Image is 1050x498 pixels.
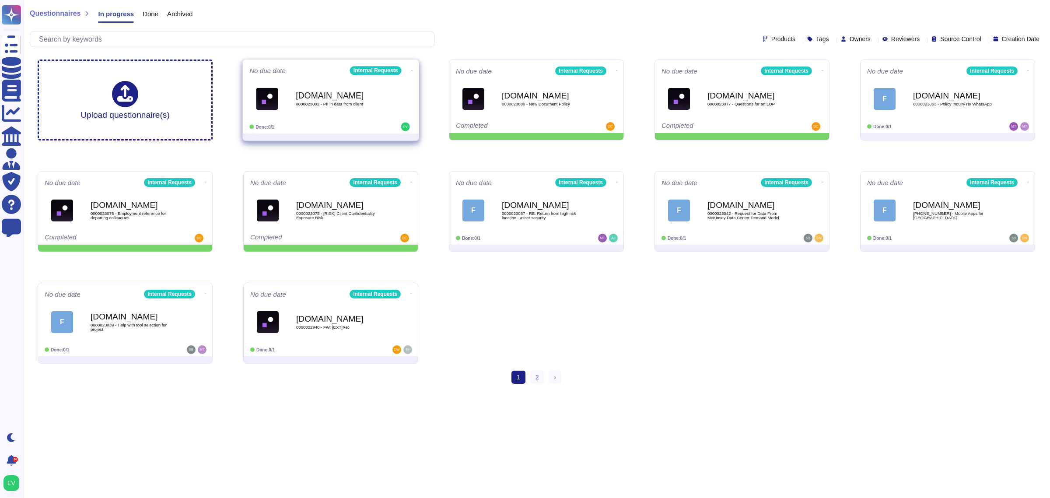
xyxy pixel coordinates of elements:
[456,68,492,74] span: No due date
[771,36,795,42] span: Products
[45,179,80,186] span: No due date
[400,234,409,242] img: user
[555,178,606,187] div: Internal Requests
[1002,36,1039,42] span: Creation Date
[1009,234,1018,242] img: user
[462,88,484,110] img: Logo
[51,311,73,333] div: F
[350,290,401,298] div: Internal Requests
[804,234,812,242] img: user
[456,122,563,131] div: Completed
[296,91,384,99] b: [DOMAIN_NAME]
[350,178,401,187] div: Internal Requests
[250,234,357,242] div: Completed
[13,457,18,462] div: 9+
[598,234,607,242] img: user
[873,236,892,241] span: Done: 0/1
[867,179,903,186] span: No due date
[891,36,920,42] span: Reviewers
[2,473,25,493] button: user
[668,200,690,221] div: F
[462,200,484,221] div: F
[350,66,402,75] div: Internal Requests
[761,178,812,187] div: Internal Requests
[195,234,203,242] img: user
[707,211,795,220] span: 0000023042 - Request for Data From McKinsey Data Center Demand Model
[555,67,606,75] div: Internal Requests
[257,200,279,221] img: Logo
[707,91,795,100] b: [DOMAIN_NAME]
[91,211,178,220] span: 0000023076 - Employment reference for departing colleagues
[606,122,615,131] img: user
[45,291,80,298] span: No due date
[1020,122,1029,131] img: user
[913,91,1001,100] b: [DOMAIN_NAME]
[707,201,795,209] b: [DOMAIN_NAME]
[761,67,812,75] div: Internal Requests
[874,88,896,110] div: F
[91,323,178,331] span: 0000023039 - Help with tool selection for project
[850,36,871,42] span: Owners
[502,91,589,100] b: [DOMAIN_NAME]
[913,102,1001,106] span: 0000023053 - Policy Inquiry re/ WhatsApp
[874,200,896,221] div: F
[511,371,525,384] span: 1
[144,290,195,298] div: Internal Requests
[80,81,170,119] div: Upload questionnaire(s)
[661,179,697,186] span: No due date
[51,347,69,352] span: Done: 0/1
[873,124,892,129] span: Done: 0/1
[198,345,206,354] img: user
[249,67,286,74] span: No due date
[940,36,981,42] span: Source Control
[296,211,384,220] span: 0000023075 - [RISK] Client Confidentiality Exposure Risk
[661,68,697,74] span: No due date
[144,178,195,187] div: Internal Requests
[256,347,275,352] span: Done: 0/1
[30,10,80,17] span: Questionnaires
[668,236,686,241] span: Done: 0/1
[609,234,618,242] img: user
[296,201,384,209] b: [DOMAIN_NAME]
[257,311,279,333] img: Logo
[913,211,1001,220] span: [PHONE_NUMBER] - Mobile Apps for [GEOGRAPHIC_DATA]
[250,179,286,186] span: No due date
[91,312,178,321] b: [DOMAIN_NAME]
[187,345,196,354] img: user
[143,11,158,17] span: Done
[51,200,73,221] img: Logo
[462,236,480,241] span: Done: 0/1
[966,178,1018,187] div: Internal Requests
[250,291,286,298] span: No due date
[296,315,384,323] b: [DOMAIN_NAME]
[502,102,589,106] span: 0000023080 - New Document Policy
[668,88,690,110] img: Logo
[1020,234,1029,242] img: user
[502,211,589,220] span: 0000023057 - RE: Return from high risk location - asset security
[296,102,384,106] span: 0000023082 - PII in data from client
[966,67,1018,75] div: Internal Requests
[255,124,274,129] span: Done: 0/1
[867,68,903,74] span: No due date
[256,88,278,110] img: Logo
[530,371,544,384] a: 2
[296,325,384,330] span: 0000022940 - FW: [EXT]Re:
[502,201,589,209] b: [DOMAIN_NAME]
[707,102,795,106] span: 0000023077 - Questions for an LOP
[661,122,769,131] div: Completed
[401,123,410,131] img: user
[3,475,19,491] img: user
[392,345,401,354] img: user
[812,122,820,131] img: user
[35,32,434,47] input: Search by keywords
[1009,122,1018,131] img: user
[815,234,823,242] img: user
[167,11,192,17] span: Archived
[456,179,492,186] span: No due date
[91,201,178,209] b: [DOMAIN_NAME]
[554,374,556,381] span: ›
[816,36,829,42] span: Tags
[45,234,152,242] div: Completed
[403,345,412,354] img: user
[98,11,134,17] span: In progress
